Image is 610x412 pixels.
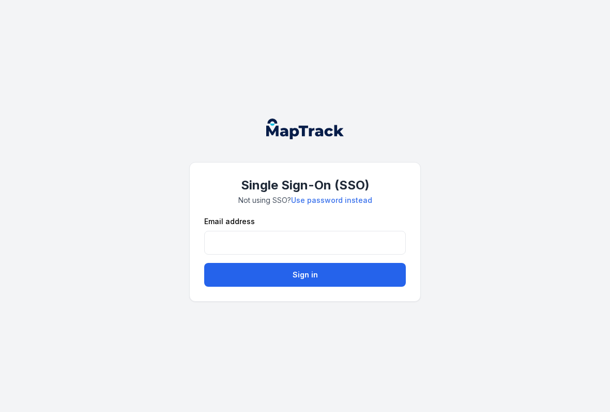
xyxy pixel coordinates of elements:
[291,195,372,205] a: Use password instead
[204,263,406,287] button: Sign in
[204,177,406,194] h1: Single Sign-On (SSO)
[204,216,255,227] label: Email address
[250,119,360,139] nav: Global
[238,196,372,204] span: Not using SSO?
